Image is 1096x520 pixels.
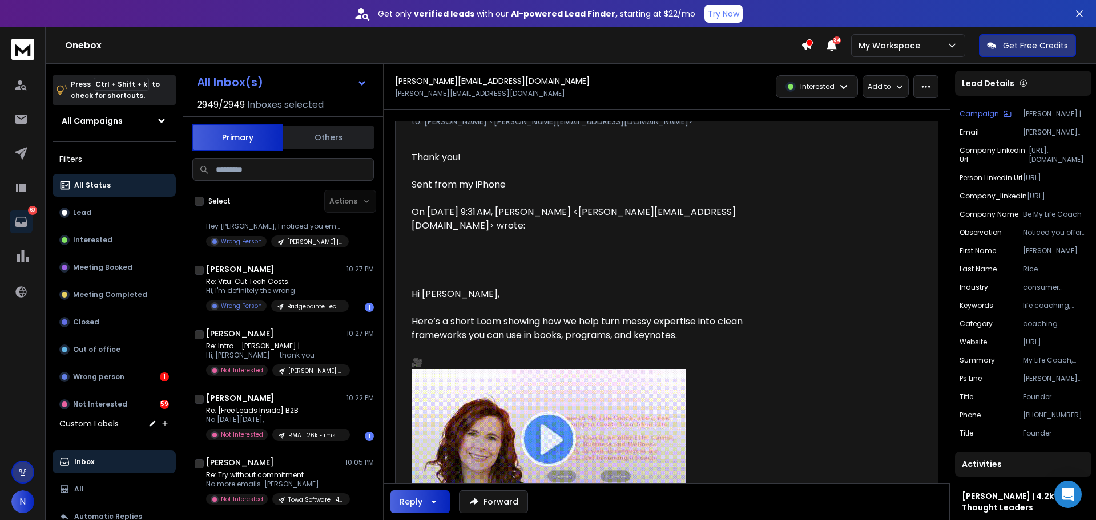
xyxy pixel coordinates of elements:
[1029,146,1087,164] p: [URL][DOMAIN_NAME]
[390,490,450,513] button: Reply
[94,78,149,91] span: Ctrl + Shift + k
[74,181,111,190] p: All Status
[53,393,176,416] button: Not Interested59
[365,432,374,441] div: 1
[1023,411,1087,420] p: [PHONE_NUMBER]
[197,98,245,112] span: 2949 / 2949
[395,89,565,98] p: [PERSON_NAME][EMAIL_ADDRESS][DOMAIN_NAME]
[53,283,176,306] button: Meeting Completed
[962,78,1014,89] p: Lead Details
[65,39,801,52] h1: Onebox
[414,8,474,19] strong: verified leads
[160,400,169,409] div: 59
[960,173,1022,182] p: Person Linkedin Url
[1023,374,1087,383] p: [PERSON_NAME], would you be the best person to speak to about framework creation and content syst...
[59,418,119,429] h3: Custom Labels
[1023,109,1087,119] p: [PERSON_NAME] | 4.2k Thought Leaders
[960,192,1027,201] p: company_linkedin
[1023,173,1087,182] p: [URL][DOMAIN_NAME][PERSON_NAME]
[1023,228,1087,237] p: Noticed you offer free coaching sessions to help clients achieve their goals and transform their ...
[287,302,342,311] p: Bridgepointe Technologies | 8.2k Software-IT
[800,82,835,91] p: Interested
[53,311,176,334] button: Closed
[53,151,176,167] h3: Filters
[288,431,343,440] p: RMA | 26k Firms (Specific Owner Info)
[412,178,745,192] div: Sent from my iPhone
[206,480,343,489] p: No more emails. [PERSON_NAME]
[1054,481,1082,508] div: Open Intercom Messenger
[206,470,343,480] p: Re: Try without commitment
[11,490,34,513] button: N
[53,338,176,361] button: Out of office
[1023,283,1087,292] p: consumer services
[221,302,262,310] p: Wrong Person
[53,174,176,197] button: All Status
[1023,392,1087,401] p: Founder
[960,210,1018,219] p: Company Name
[206,392,275,404] h1: [PERSON_NAME]
[345,458,374,467] p: 10:05 PM
[206,263,275,275] h1: [PERSON_NAME]
[960,109,999,119] p: Campaign
[73,208,91,217] p: Lead
[960,128,979,137] p: Email
[283,125,374,150] button: Others
[192,124,283,151] button: Primary
[73,345,120,354] p: Out of office
[53,109,176,132] button: All Campaigns
[73,318,99,327] p: Closed
[400,496,422,507] div: Reply
[833,36,841,44] span: 34
[346,329,374,338] p: 10:27 PM
[62,115,123,127] h1: All Campaigns
[960,374,982,383] p: Ps Line
[74,457,94,466] p: Inbox
[412,287,745,301] div: Hi [PERSON_NAME],
[1023,356,1087,365] p: My Life Coach, founded by [PERSON_NAME], offers Life, Career, Executive, Business, and Wellness C...
[960,338,987,347] p: website
[221,366,263,375] p: Not Interested
[1023,128,1087,137] p: [PERSON_NAME][EMAIL_ADDRESS][DOMAIN_NAME]
[53,450,176,473] button: Inbox
[197,76,263,88] h1: All Inbox(s)
[1023,246,1087,255] p: [PERSON_NAME]
[960,265,997,274] p: Last Name
[10,210,33,233] a: 60
[960,228,1002,237] p: Observation
[868,82,891,91] p: Add to
[1027,192,1087,201] p: [URL][DOMAIN_NAME]
[1023,301,1087,310] p: life coaching, executive coaching, business coaching, career coaching, wellness coaching, persona...
[412,315,745,342] div: Here’s a short Loom showing how we help turn messy expertise into clean frameworks you can use in...
[206,351,343,360] p: Hi, [PERSON_NAME] — thank you
[53,229,176,251] button: Interested
[160,372,169,381] div: 1
[206,406,343,415] p: Re: [Free Leads Inside] B2B
[1023,338,1087,347] p: [URL][DOMAIN_NAME]
[960,319,993,328] p: Category
[53,478,176,501] button: All
[955,452,1091,477] div: Activities
[11,39,34,60] img: logo
[459,490,528,513] button: Forward
[378,8,695,19] p: Get only with our starting at $22/mo
[979,34,1076,57] button: Get Free Credits
[1003,40,1068,51] p: Get Free Credits
[73,290,147,299] p: Meeting Completed
[208,197,231,206] label: Select
[221,237,262,246] p: Wrong Person
[346,393,374,403] p: 10:22 PM
[73,263,132,272] p: Meeting Booked
[74,485,84,494] p: All
[1023,265,1087,274] p: Rice
[206,277,343,286] p: Re: Vitu: Cut Tech Costs.
[73,400,127,409] p: Not Interested
[247,98,324,112] h3: Inboxes selected
[960,301,993,310] p: Keywords
[288,495,343,504] p: Towa Software | 4.7k Software & IT Firms
[71,79,160,101] p: Press to check for shortcuts.
[511,8,618,19] strong: AI-powered Lead Finder,
[1023,319,1087,328] p: coaching companies
[960,411,981,420] p: Phone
